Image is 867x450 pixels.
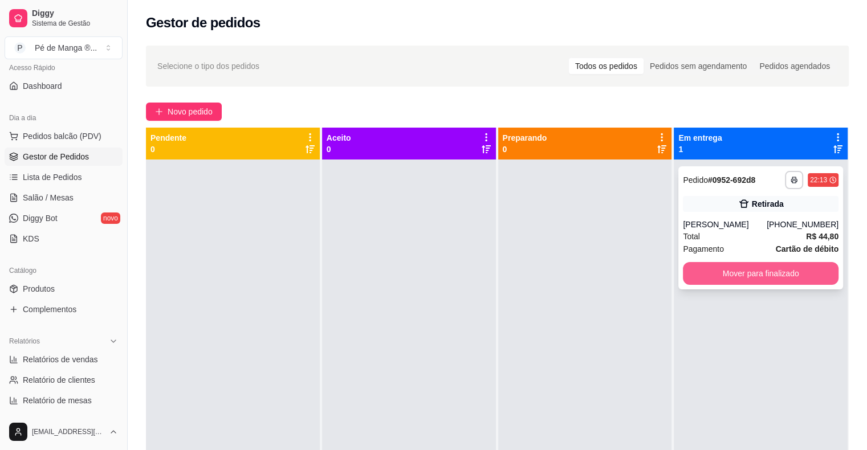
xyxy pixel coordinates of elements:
[327,132,351,144] p: Aceito
[503,144,547,155] p: 0
[23,171,82,183] span: Lista de Pedidos
[23,233,39,244] span: KDS
[503,132,547,144] p: Preparando
[810,175,827,185] div: 22:13
[683,243,724,255] span: Pagamento
[767,219,838,230] div: [PHONE_NUMBER]
[146,14,260,32] h2: Gestor de pedidos
[23,130,101,142] span: Pedidos balcão (PDV)
[5,59,123,77] div: Acesso Rápido
[146,103,222,121] button: Novo pedido
[23,354,98,365] span: Relatórios de vendas
[569,58,644,74] div: Todos os pedidos
[32,9,118,19] span: Diggy
[23,192,74,203] span: Salão / Mesas
[678,144,722,155] p: 1
[327,144,351,155] p: 0
[157,60,259,72] span: Selecione o tipo dos pedidos
[5,77,123,95] a: Dashboard
[23,304,76,315] span: Complementos
[5,168,123,186] a: Lista de Pedidos
[23,80,62,92] span: Dashboard
[5,148,123,166] a: Gestor de Pedidos
[5,261,123,280] div: Catálogo
[752,198,784,210] div: Retirada
[32,427,104,436] span: [EMAIL_ADDRESS][DOMAIN_NAME]
[5,209,123,227] a: Diggy Botnovo
[150,132,186,144] p: Pendente
[32,19,118,28] span: Sistema de Gestão
[5,412,123,430] a: Relatório de fidelidadenovo
[23,283,55,294] span: Produtos
[23,151,89,162] span: Gestor de Pedidos
[5,371,123,389] a: Relatório de clientes
[678,132,722,144] p: Em entrega
[5,109,123,127] div: Dia a dia
[14,42,26,54] span: P
[5,300,123,318] a: Complementos
[683,230,700,243] span: Total
[5,391,123,410] a: Relatório de mesas
[23,212,58,224] span: Diggy Bot
[683,175,708,185] span: Pedido
[23,395,92,406] span: Relatório de mesas
[806,232,838,241] strong: R$ 44,80
[5,36,123,59] button: Select a team
[5,350,123,369] a: Relatórios de vendas
[776,244,838,253] strong: Cartão de débito
[683,262,838,285] button: Mover para finalizado
[683,219,767,230] div: [PERSON_NAME]
[644,58,753,74] div: Pedidos sem agendamento
[23,374,95,386] span: Relatório de clientes
[168,105,213,118] span: Novo pedido
[155,108,163,116] span: plus
[150,144,186,155] p: 0
[5,280,123,298] a: Produtos
[5,5,123,32] a: DiggySistema de Gestão
[5,127,123,145] button: Pedidos balcão (PDV)
[5,418,123,445] button: [EMAIL_ADDRESS][DOMAIN_NAME]
[708,175,755,185] strong: # 0952-692d8
[5,230,123,248] a: KDS
[35,42,97,54] div: Pé de Manga ® ...
[9,337,40,346] span: Relatórios
[5,189,123,207] a: Salão / Mesas
[753,58,836,74] div: Pedidos agendados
